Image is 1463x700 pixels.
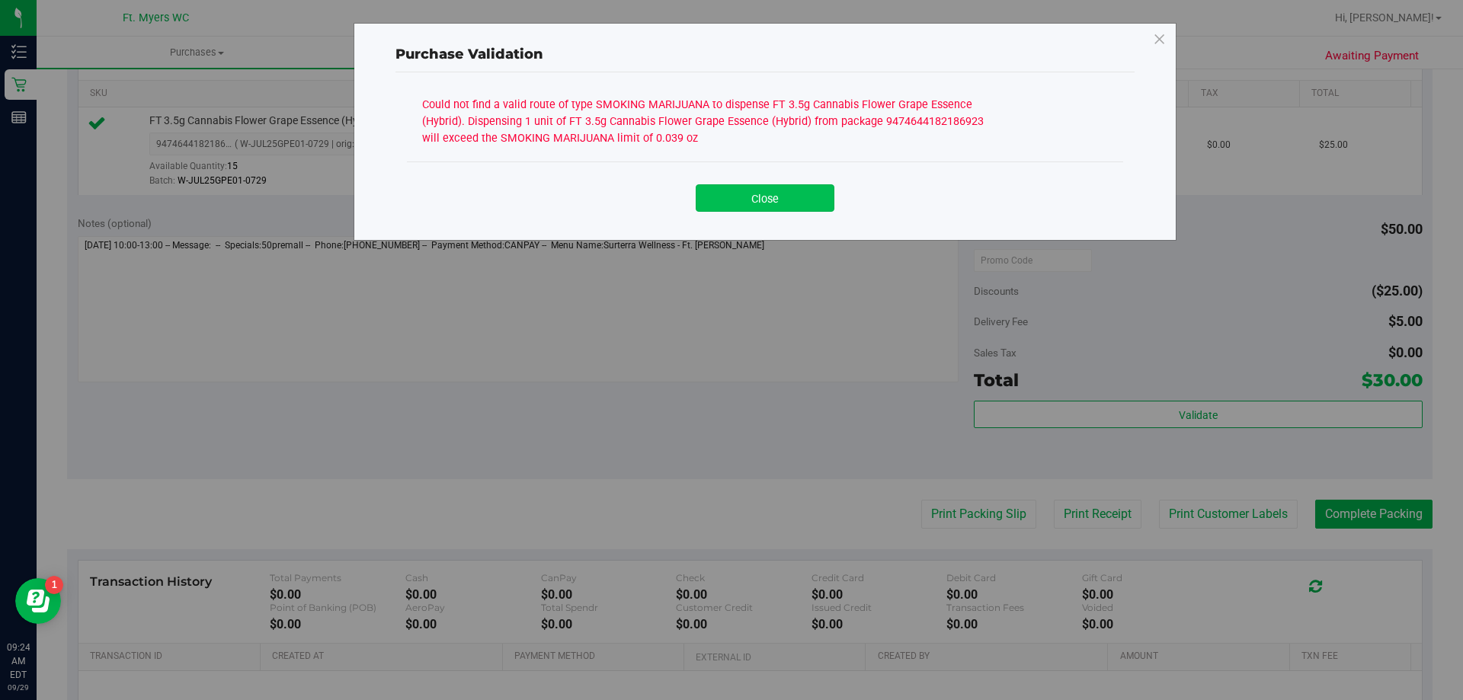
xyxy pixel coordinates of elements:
[395,46,543,62] span: Purchase Validation
[15,578,61,624] iframe: Resource center
[422,93,994,146] div: Could not find a valid route of type SMOKING MARIJUANA to dispense FT 3.5g Cannabis Flower Grape ...
[696,184,834,212] button: Close
[45,576,63,594] iframe: Resource center unread badge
